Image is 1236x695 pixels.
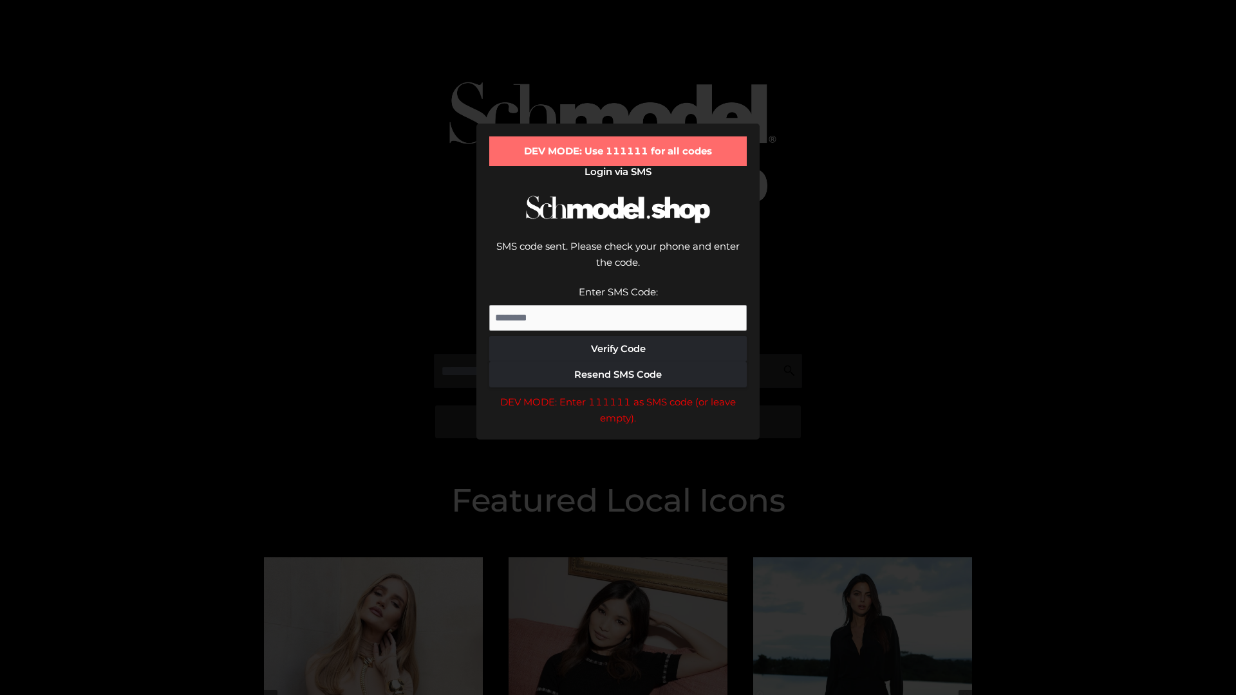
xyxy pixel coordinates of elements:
[489,336,747,362] button: Verify Code
[521,184,715,235] img: Schmodel Logo
[489,394,747,427] div: DEV MODE: Enter 111111 as SMS code (or leave empty).
[489,362,747,387] button: Resend SMS Code
[489,238,747,284] div: SMS code sent. Please check your phone and enter the code.
[489,136,747,166] div: DEV MODE: Use 111111 for all codes
[489,166,747,178] h2: Login via SMS
[579,286,658,298] label: Enter SMS Code:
